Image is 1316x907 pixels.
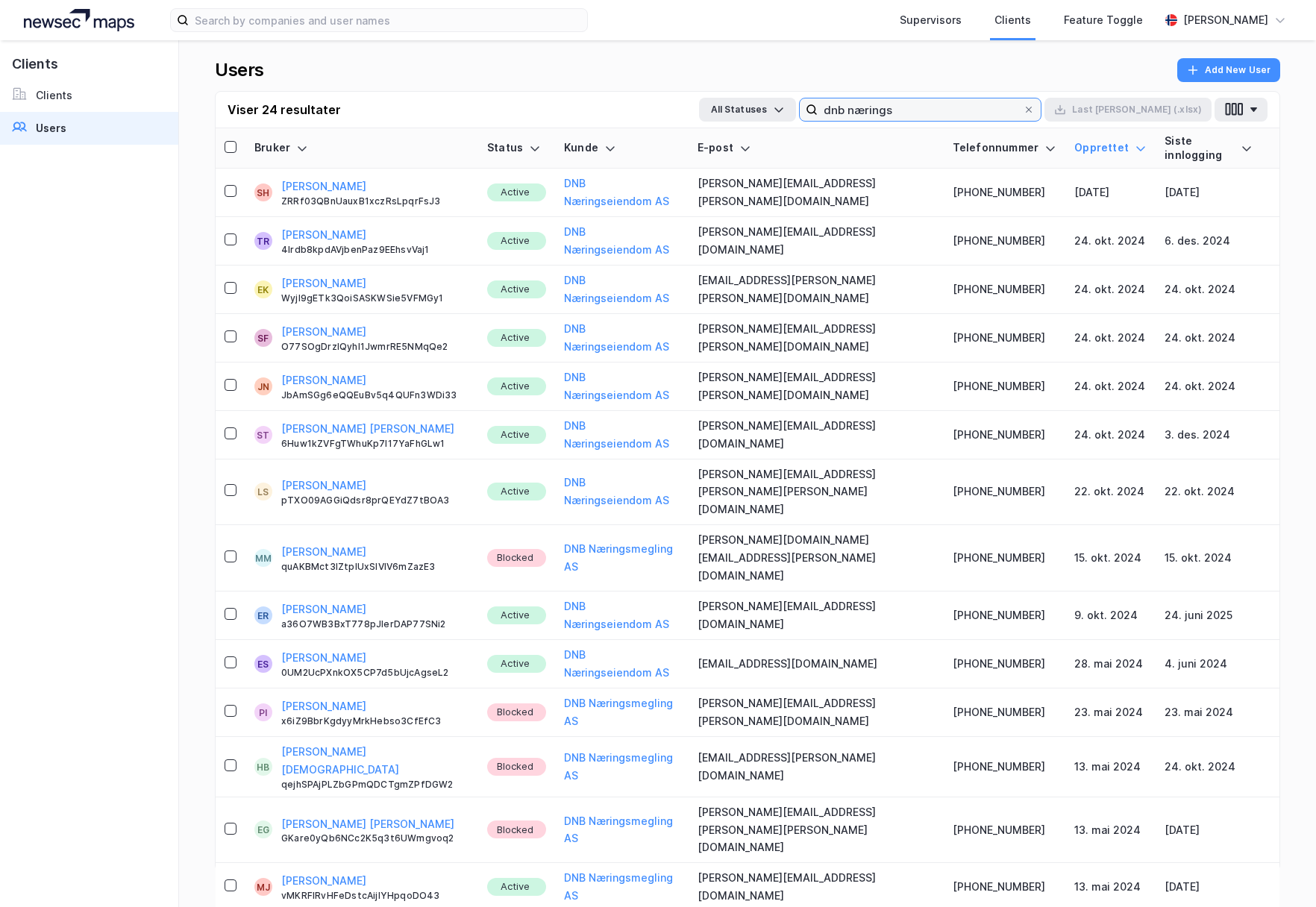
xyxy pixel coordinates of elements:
div: [PHONE_NUMBER] [953,655,1057,673]
td: 24. okt. 2024 [1156,266,1262,314]
td: [EMAIL_ADDRESS][PERSON_NAME][PERSON_NAME][DOMAIN_NAME] [689,266,944,314]
button: DNB Næringsmegling AS [564,869,680,905]
div: Users [215,58,264,82]
td: [PERSON_NAME][DOMAIN_NAME][EMAIL_ADDRESS][PERSON_NAME][DOMAIN_NAME] [689,525,944,591]
button: DNB Næringseiendom AS [564,646,680,682]
td: 22. okt. 2024 [1156,459,1262,526]
td: [PERSON_NAME][EMAIL_ADDRESS][PERSON_NAME][PERSON_NAME][DOMAIN_NAME] [689,459,944,526]
td: 9. okt. 2024 [1065,591,1156,640]
td: [PERSON_NAME][EMAIL_ADDRESS][PERSON_NAME][DOMAIN_NAME] [689,169,944,217]
div: Kunde [564,141,680,155]
div: Siste innlogging [1165,134,1253,162]
div: Kontrollprogram for chat [1241,835,1316,907]
div: [PHONE_NUMBER] [953,426,1057,444]
button: [PERSON_NAME] [281,600,366,618]
td: 24. okt. 2024 [1065,314,1156,363]
div: Bruker [254,141,469,155]
td: 13. mai 2024 [1065,737,1156,797]
td: [PERSON_NAME][EMAIL_ADDRESS][PERSON_NAME][DOMAIN_NAME] [689,314,944,363]
div: [PHONE_NUMBER] [953,377,1057,395]
div: [PHONE_NUMBER] [953,758,1057,776]
button: DNB Næringseiendom AS [564,272,680,307]
td: 13. mai 2024 [1065,797,1156,864]
button: DNB Næringseiendom AS [564,597,680,633]
td: 24. okt. 2024 [1156,314,1262,363]
button: Add New User [1177,58,1280,82]
div: [PHONE_NUMBER] [953,280,1057,298]
td: [DATE] [1065,169,1156,217]
button: [PERSON_NAME] [281,323,366,341]
div: SF [257,329,269,347]
input: Search user by name, email or client [818,98,1023,121]
div: LS [257,483,269,500]
button: [PERSON_NAME] [281,697,366,715]
td: 24. okt. 2024 [1065,411,1156,459]
div: [PHONE_NUMBER] [953,549,1057,567]
button: [PERSON_NAME] [PERSON_NAME] [281,420,454,438]
td: 22. okt. 2024 [1065,459,1156,526]
td: [DATE] [1156,169,1262,217]
div: vMKRFlRvHFeDstcAijIYHpqoDO43 [281,890,469,902]
button: DNB Næringseiendom AS [564,320,680,356]
div: Feature Toggle [1064,11,1143,29]
div: JN [257,377,269,395]
div: O77SOgDrzIQyhl1JwmrRE5NMqQe2 [281,341,469,353]
div: JbAmSGg6eQQEuBv5q4QUFn3WDi33 [281,389,469,401]
div: Users [36,119,66,137]
img: logo.a4113a55bc3d86da70a041830d287a7e.svg [24,9,134,31]
div: ST [257,426,269,444]
div: ER [257,606,269,624]
td: 23. mai 2024 [1156,688,1262,737]
div: pTXO09AGGiQdsr8prQEYdZ7tBOA3 [281,495,469,506]
div: MJ [257,878,270,896]
div: [PHONE_NUMBER] [953,183,1057,201]
button: [PERSON_NAME][DEMOGRAPHIC_DATA] [281,743,469,779]
div: 0UM2UcPXnkOX5CP7d5bUjcAgseL2 [281,667,469,679]
div: quAKBMct3IZtplUxSIVlV6mZazE3 [281,561,469,573]
div: Telefonnummer [953,141,1057,155]
td: 24. okt. 2024 [1156,737,1262,797]
button: [PERSON_NAME] [281,371,366,389]
button: DNB Næringsmegling AS [564,812,680,848]
div: Clients [36,87,72,104]
button: [PERSON_NAME] [281,274,366,292]
div: E-post [698,141,935,155]
button: [PERSON_NAME] [281,477,366,495]
td: [PERSON_NAME][EMAIL_ADDRESS][PERSON_NAME][DOMAIN_NAME] [689,688,944,737]
button: [PERSON_NAME] [PERSON_NAME] [281,815,454,833]
div: Opprettet [1074,141,1147,155]
div: [PHONE_NUMBER] [953,878,1057,896]
div: ZRRf03QBnUauxB1xczRsLpqrFsJ3 [281,195,469,207]
div: Supervisors [900,11,962,29]
input: Search by companies and user names [189,9,581,31]
td: [EMAIL_ADDRESS][DOMAIN_NAME] [689,640,944,688]
td: 15. okt. 2024 [1065,525,1156,591]
td: [PERSON_NAME][EMAIL_ADDRESS][DOMAIN_NAME] [689,411,944,459]
div: [PHONE_NUMBER] [953,821,1057,839]
div: 4Irdb8kpdAVjbenPaz9EEhsvVaj1 [281,244,469,256]
td: [PERSON_NAME][EMAIL_ADDRESS][PERSON_NAME][PERSON_NAME][DOMAIN_NAME] [689,797,944,864]
button: [PERSON_NAME] [281,543,366,561]
div: qejhSPAjPLZbGPmQDCTgmZPfDGW2 [281,779,469,791]
button: DNB Næringsmegling AS [564,749,680,785]
td: 28. mai 2024 [1065,640,1156,688]
button: All Statuses [699,98,796,122]
button: DNB Næringseiendom AS [564,368,680,404]
td: [DATE] [1156,797,1262,864]
button: DNB Næringseiendom AS [564,474,680,509]
button: [PERSON_NAME] [281,872,366,890]
td: 23. mai 2024 [1065,688,1156,737]
div: Wyjl9gETk3QoiSASKWSie5VFMGy1 [281,292,469,304]
div: x6iZ9BbrKgdyyMrkHebso3CfEfC3 [281,715,469,727]
td: 24. okt. 2024 [1065,217,1156,266]
button: DNB Næringsmegling AS [564,694,680,730]
td: 3. des. 2024 [1156,411,1262,459]
button: [PERSON_NAME] [281,649,366,667]
td: [PERSON_NAME][EMAIL_ADDRESS][PERSON_NAME][DOMAIN_NAME] [689,363,944,411]
button: DNB Næringseiendom AS [564,223,680,259]
div: Status [487,141,546,155]
div: 6Huw1kZVFgTWhuKp7l17YaFhGLw1 [281,438,469,450]
button: DNB Næringseiendom AS [564,175,680,210]
div: Clients [994,11,1031,29]
div: Viser 24 resultater [228,101,341,119]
